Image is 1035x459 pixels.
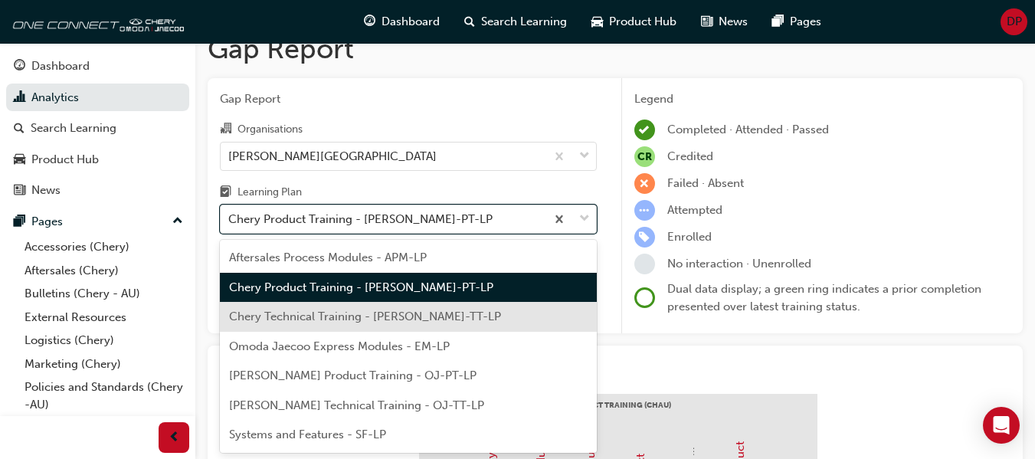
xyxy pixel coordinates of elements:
span: guage-icon [364,12,375,31]
span: Aftersales Process Modules - APM-LP [229,251,427,264]
span: Product Hub [609,13,676,31]
span: Enrolled [667,230,712,244]
div: Pages [31,213,63,231]
div: Organisations [237,122,303,137]
span: car-icon [591,12,603,31]
div: Search Learning [31,120,116,137]
span: search-icon [464,12,475,31]
span: up-icon [172,211,183,231]
a: News [6,176,189,205]
a: car-iconProduct Hub [579,6,689,38]
span: No interaction · Unenrolled [667,257,811,270]
a: search-iconSearch Learning [452,6,579,38]
button: Pages [6,208,189,236]
a: Dashboard [6,52,189,80]
span: Chery Technical Training - [PERSON_NAME]-TT-LP [229,310,501,323]
a: pages-iconPages [760,6,834,38]
span: null-icon [634,146,655,167]
div: PRODUCT TRAINING (CHAU) [419,394,817,432]
div: Open Intercom Messenger [983,407,1020,444]
span: news-icon [14,184,25,198]
div: News [31,182,61,199]
div: Chery Product Training - [PERSON_NAME]-PT-LP [228,211,493,228]
span: Omoda Jaecoo Express Modules - EM-LP [229,339,450,353]
span: learningplan-icon [220,186,231,200]
span: down-icon [579,209,590,229]
span: news-icon [701,12,712,31]
span: Search Learning [481,13,567,31]
span: pages-icon [14,215,25,229]
button: DP [1001,8,1027,35]
span: car-icon [14,153,25,167]
a: Accessories (Chery) [18,235,189,259]
span: News [719,13,748,31]
span: Chery Product Training - [PERSON_NAME]-PT-LP [229,280,493,294]
span: Gap Report [220,90,597,108]
div: Product Hub [31,151,99,169]
div: [PERSON_NAME][GEOGRAPHIC_DATA] [228,147,437,165]
span: DP [1007,13,1022,31]
span: Attempted [667,203,722,217]
span: learningRecordVerb_FAIL-icon [634,173,655,194]
span: learningRecordVerb_NONE-icon [634,254,655,274]
span: guage-icon [14,60,25,74]
a: Aftersales (Chery) [18,259,189,283]
span: Dual data display; a green ring indicates a prior completion presented over latest training status. [667,282,981,313]
span: search-icon [14,122,25,136]
div: Legend [634,90,1010,108]
div: Learning Plan [237,185,302,200]
span: prev-icon [169,428,180,448]
a: Search Learning [6,114,189,143]
a: news-iconNews [689,6,760,38]
span: learningRecordVerb_ENROLL-icon [634,227,655,248]
span: learningRecordVerb_COMPLETE-icon [634,120,655,140]
span: learningRecordVerb_ATTEMPT-icon [634,200,655,221]
a: Logistics (Chery) [18,329,189,352]
a: Bulletins (Chery - AU) [18,282,189,306]
span: down-icon [579,146,590,166]
span: Systems and Features - SF-LP [229,428,386,441]
span: pages-icon [772,12,784,31]
span: Completed · Attended · Passed [667,123,829,136]
a: Product Hub [6,146,189,174]
span: Credited [667,149,713,163]
button: DashboardAnalyticsSearch LearningProduct HubNews [6,49,189,208]
span: Dashboard [382,13,440,31]
span: Pages [790,13,821,31]
h1: Gap Report [208,32,1023,66]
a: Marketing (Chery) [18,352,189,376]
a: External Resources [18,306,189,329]
span: organisation-icon [220,123,231,136]
a: guage-iconDashboard [352,6,452,38]
span: [PERSON_NAME] Product Training - OJ-PT-LP [229,369,477,382]
img: oneconnect [8,6,184,37]
span: chart-icon [14,91,25,105]
span: [PERSON_NAME] Technical Training - OJ-TT-LP [229,398,484,412]
a: Analytics [6,84,189,112]
a: Policies and Standards (Chery -AU) [18,375,189,416]
span: Failed · Absent [667,176,744,190]
div: Dashboard [31,57,90,75]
